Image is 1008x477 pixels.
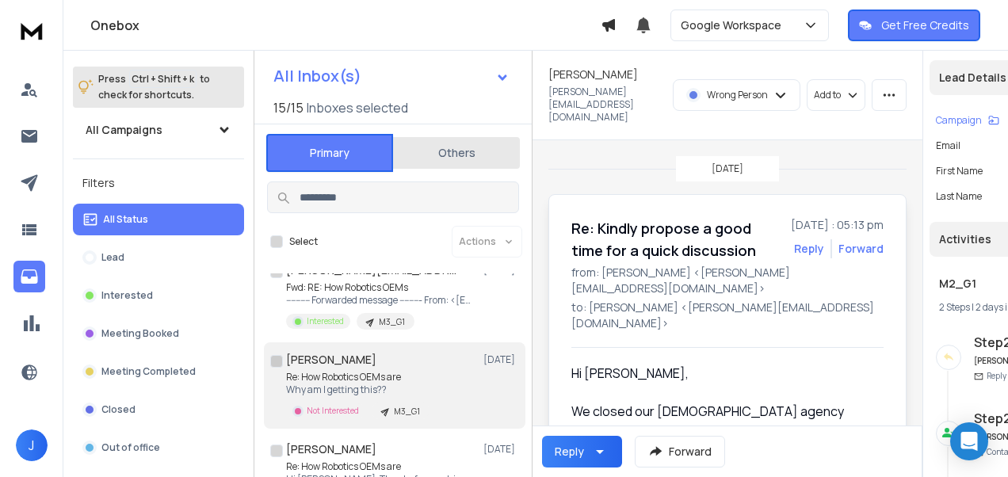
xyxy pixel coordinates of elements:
p: First Name [936,165,983,177]
p: Closed [101,403,136,416]
button: All Status [73,204,244,235]
p: [DATE] [712,162,743,175]
button: J [16,429,48,461]
button: Get Free Credits [848,10,980,41]
button: Reply [794,241,824,257]
img: logo [16,16,48,45]
div: Hi [PERSON_NAME], [571,364,871,383]
button: All Inbox(s) [261,60,522,92]
h1: All Campaigns [86,122,162,138]
button: Reply [542,436,622,467]
button: All Campaigns [73,114,244,146]
p: [DATE] [483,353,519,366]
button: Campaign [936,114,999,127]
p: to: [PERSON_NAME] <[PERSON_NAME][EMAIL_ADDRESS][DOMAIN_NAME]> [571,300,884,331]
h1: Onebox [90,16,601,35]
p: All Status [103,213,148,226]
p: M3_G1 [379,316,405,328]
p: Google Workspace [681,17,788,33]
h3: Inboxes selected [307,98,408,117]
p: [PERSON_NAME][EMAIL_ADDRESS][DOMAIN_NAME] [548,86,663,124]
p: [DATE] [483,443,519,456]
span: 2 Steps [939,300,970,314]
span: 15 / 15 [273,98,304,117]
h1: [PERSON_NAME] [548,67,638,82]
button: Primary [266,134,393,172]
h3: Filters [73,172,244,194]
p: Re: How Robotics OEMs are [286,460,468,473]
h1: All Inbox(s) [273,68,361,84]
h1: [PERSON_NAME] [286,352,376,368]
button: Lead [73,242,244,273]
p: Why am I getting this?? [286,384,430,396]
p: Not Interested [307,405,359,417]
span: Ctrl + Shift + k [129,70,197,88]
p: Fwd: RE: How Robotics OEMs [286,281,476,294]
div: Open Intercom Messenger [950,422,988,460]
p: from: [PERSON_NAME] <[PERSON_NAME][EMAIL_ADDRESS][DOMAIN_NAME]> [571,265,884,296]
p: Add to [814,89,841,101]
p: Email [936,139,960,152]
button: Meeting Completed [73,356,244,387]
p: M3_G1 [394,406,420,418]
h1: [PERSON_NAME] [286,441,376,457]
p: Meeting Completed [101,365,196,378]
p: Wrong Person [707,89,768,101]
button: Meeting Booked [73,318,244,349]
p: Press to check for shortcuts. [98,71,210,103]
button: Interested [73,280,244,311]
p: Get Free Credits [881,17,969,33]
label: Select [289,235,318,248]
p: Interested [307,315,344,327]
button: Others [393,135,520,170]
div: We closed our [DEMOGRAPHIC_DATA] agency over a year ago. Please remove me from your email list. [571,402,871,459]
div: Forward [838,241,884,257]
p: Out of office [101,441,160,454]
p: Meeting Booked [101,327,179,340]
h1: Re: Kindly propose a good time for a quick discussion [571,217,781,261]
p: Last Name [936,190,982,203]
button: Closed [73,394,244,425]
p: Lead Details [939,70,1006,86]
button: Forward [635,436,725,467]
p: Lead [101,251,124,264]
p: [DATE] : 05:13 pm [791,217,884,233]
button: Out of office [73,432,244,464]
p: Campaign [936,114,982,127]
p: Re: How Robotics OEMs are [286,371,430,384]
p: Interested [101,289,153,302]
div: Reply [555,444,584,460]
p: ---------- Forwarded message --------- From: <[EMAIL_ADDRESS][DOMAIN_NAME] [286,294,476,307]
